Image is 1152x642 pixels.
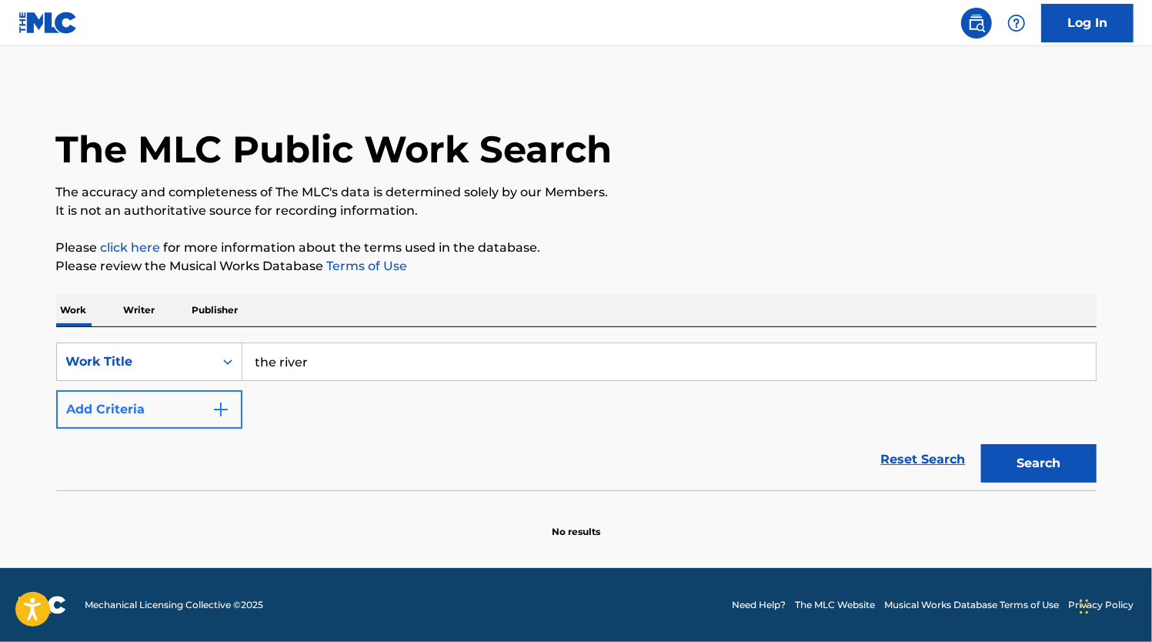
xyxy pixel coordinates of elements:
[1001,8,1032,38] div: Help
[795,598,875,612] a: The MLC Website
[18,12,78,34] img: MLC Logo
[732,598,786,612] a: Need Help?
[873,443,973,476] a: Reset Search
[188,294,243,326] p: Publisher
[56,183,1097,202] p: The accuracy and completeness of The MLC's data is determined solely by our Members.
[324,259,408,273] a: Terms of Use
[552,507,600,539] p: No results
[56,126,613,172] h1: The MLC Public Work Search
[1068,598,1134,612] a: Privacy Policy
[56,343,1097,490] form: Search Form
[101,240,161,255] a: click here
[212,400,230,419] img: 9d2ae6d4665cec9f34b9.svg
[56,257,1097,276] p: Please review the Musical Works Database
[56,239,1097,257] p: Please for more information about the terms used in the database.
[961,8,992,38] a: Public Search
[1075,568,1152,642] iframe: Chat Widget
[18,596,66,614] img: logo
[56,202,1097,220] p: It is not an authoritative source for recording information.
[967,14,986,32] img: search
[119,294,160,326] p: Writer
[66,353,205,371] div: Work Title
[981,444,1097,483] button: Search
[1080,583,1089,630] div: Drag
[1041,4,1134,42] a: Log In
[1007,14,1026,32] img: help
[56,390,242,429] button: Add Criteria
[884,598,1059,612] a: Musical Works Database Terms of Use
[56,294,92,326] p: Work
[85,598,263,612] span: Mechanical Licensing Collective © 2025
